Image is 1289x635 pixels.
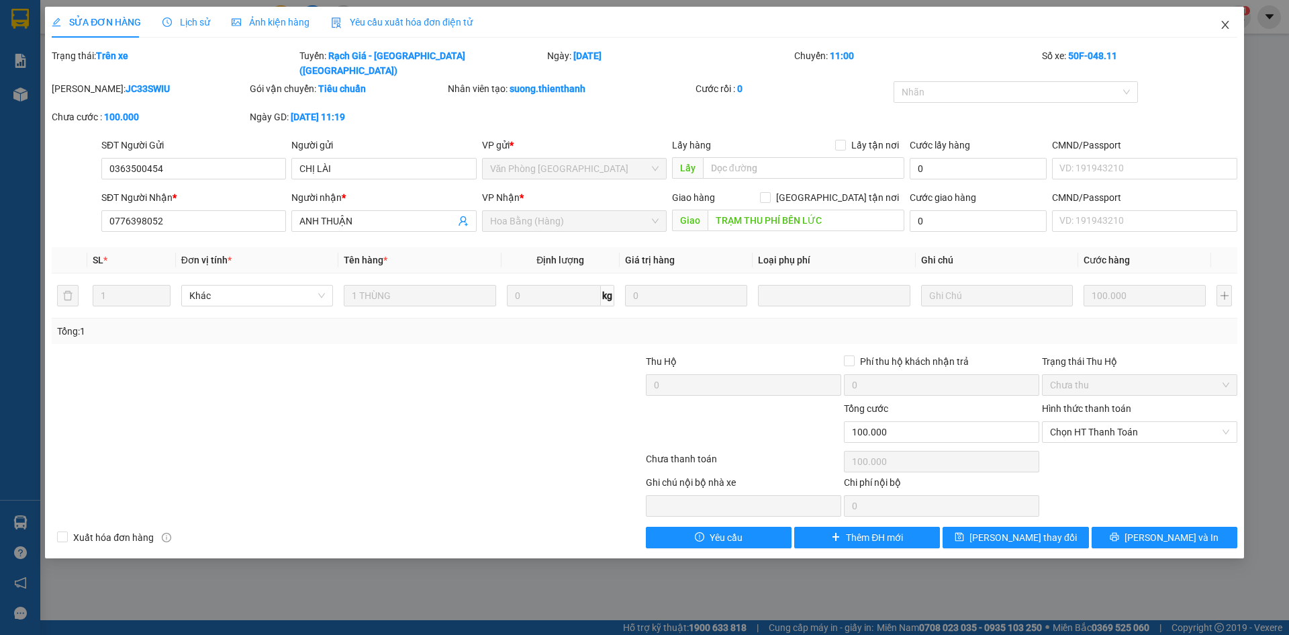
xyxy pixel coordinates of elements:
span: Định lượng [536,255,584,265]
div: CMND/Passport [1052,190,1237,205]
span: Thêm ĐH mới [846,530,903,545]
span: Giao [672,210,708,231]
span: picture [232,17,241,27]
span: Yêu cầu [710,530,743,545]
span: Phí thu hộ khách nhận trả [855,354,974,369]
span: SỬA ĐƠN HÀNG [52,17,141,28]
span: Hoa Bằng (Hàng) [490,211,659,231]
span: Văn Phòng Vĩnh Thuận [490,159,659,179]
span: [PERSON_NAME] và In [1125,530,1219,545]
input: VD: Bàn, Ghế [344,285,495,306]
button: Close [1206,7,1244,44]
div: Số xe: [1041,48,1239,78]
div: Cước rồi : [696,81,891,96]
button: plusThêm ĐH mới [794,527,940,548]
span: close [1220,19,1231,30]
button: printer[PERSON_NAME] và In [1092,527,1237,548]
div: Chuyến: [793,48,1041,78]
span: Gửi: [66,24,196,53]
span: clock-circle [162,17,172,27]
span: Văn Phòng [GEOGRAPHIC_DATA] [66,24,196,53]
input: Cước lấy hàng [910,158,1047,179]
th: Ghi chú [916,247,1078,273]
b: JC33SWIU [126,83,170,94]
div: Chưa thanh toán [644,452,843,475]
span: Chưa thu [1050,375,1229,395]
label: Cước lấy hàng [910,140,970,151]
div: CMND/Passport [1052,138,1237,153]
button: plus [1216,285,1231,306]
b: Tiêu chuẩn [318,83,366,94]
span: [GEOGRAPHIC_DATA] tận nơi [771,190,904,205]
span: Tổng cước [844,403,888,414]
th: Loại phụ phí [753,247,915,273]
strong: ĐC: [66,71,95,89]
b: suong.thienthanh [510,83,585,94]
span: Giá trị hàng [625,255,675,265]
div: Ngày GD: [250,110,445,124]
span: [DATE] [97,7,136,22]
div: Chưa cước : [52,110,247,124]
span: Tên hàng [344,255,387,265]
div: Ngày: [546,48,794,78]
input: Cước giao hàng [910,210,1047,232]
span: save [955,532,964,543]
div: Tổng: 1 [57,324,497,339]
b: 11:00 [830,50,854,61]
span: Lấy tận nơi [846,138,904,153]
b: [DATE] 11:19 [291,112,345,122]
b: Rạch Giá - [GEOGRAPHIC_DATA] ([GEOGRAPHIC_DATA]) [299,50,465,76]
span: edit [52,17,61,27]
span: Yêu cầu xuất hóa đơn điện tử [331,17,473,28]
span: Lịch sử [162,17,210,28]
img: icon [331,17,342,28]
b: Trên xe [96,50,128,61]
span: Chọn HT Thanh Toán [1050,422,1229,442]
span: Khác [189,286,325,306]
input: Dọc đường [708,210,904,231]
div: [PERSON_NAME]: [52,81,247,96]
b: 50F-048.11 [1068,50,1117,61]
input: Dọc đường [703,157,904,179]
span: Lấy [672,157,703,179]
div: SĐT Người Nhận [101,190,286,205]
div: Người gửi [291,138,476,153]
button: delete [57,285,79,306]
span: info-circle [162,533,171,542]
span: VP Nhận [482,192,520,203]
span: [PERSON_NAME] thay đổi [969,530,1077,545]
span: Ảnh kiện hàng [232,17,309,28]
div: Trạng thái Thu Hộ [1042,354,1237,369]
div: Trạng thái: [50,48,298,78]
div: SĐT Người Gửi [101,138,286,153]
span: user-add [458,216,469,226]
span: SL [93,255,103,265]
div: Gói vận chuyển: [250,81,445,96]
span: Lấy hàng [672,140,711,151]
span: CHỊ LÀI - 0363500454 [66,56,173,68]
button: exclamation-circleYêu cầu [646,527,792,548]
span: plus [831,532,841,543]
b: [DATE] [573,50,602,61]
div: Tuyến: [298,48,546,78]
span: kg [601,285,614,306]
span: 07:20 [66,7,136,22]
span: Hoa Bằng (Hàng) [19,97,171,169]
div: Ghi chú nội bộ nhà xe [646,475,841,495]
div: Người nhận [291,190,476,205]
b: 100.000 [104,112,139,122]
img: HFRrbPx.png [5,17,17,347]
span: printer [1110,532,1119,543]
span: Xuất hóa đơn hàng [68,530,159,545]
span: Cước hàng [1084,255,1130,265]
input: 0 [625,285,747,306]
button: save[PERSON_NAME] thay đổi [943,527,1088,548]
span: exclamation-circle [695,532,704,543]
div: Nhân viên tạo: [448,81,693,96]
span: Thu Hộ [646,356,677,367]
div: VP gửi [482,138,667,153]
span: Giao hàng [672,192,715,203]
input: 0 [1084,285,1206,306]
span: Đơn vị tính [181,255,232,265]
div: Chi phí nội bộ [844,475,1039,495]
